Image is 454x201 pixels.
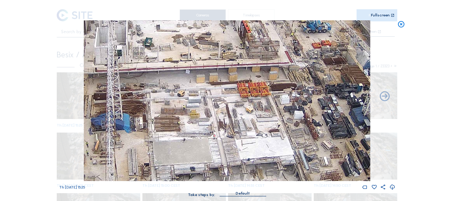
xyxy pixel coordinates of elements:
[236,190,250,197] div: Default
[84,20,370,181] img: Image
[371,13,390,17] div: Fullscreen
[188,193,215,197] div: Take steps by:
[59,185,85,190] span: Th [DATE] 15:25
[220,190,266,196] div: Default
[379,91,390,103] i: Back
